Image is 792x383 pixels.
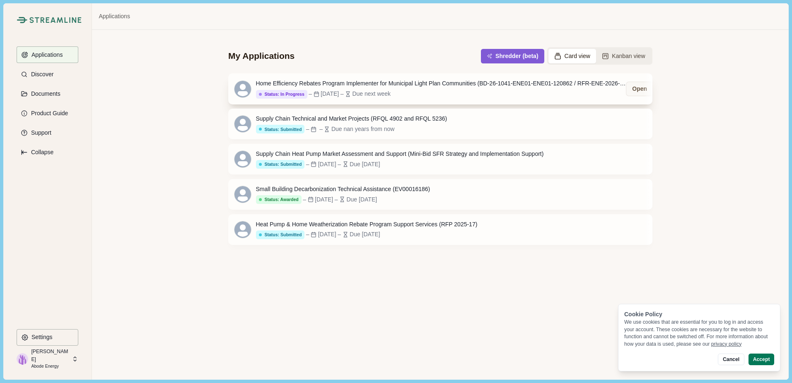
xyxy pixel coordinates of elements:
div: Small Building Decarbonization Technical Assistance (EV00016186) [256,185,430,194]
p: Collapse [28,149,53,156]
button: Status: Submitted [256,230,305,239]
svg: avatar [234,151,251,167]
div: – [319,125,323,133]
p: Documents [28,90,60,97]
a: privacy policy [711,341,742,347]
img: Streamline Climate Logo [17,17,27,23]
p: Abode Energy [31,363,69,370]
div: – [303,195,306,204]
img: profile picture [17,353,28,365]
button: Card view [548,49,596,63]
div: Due nan years from now [331,125,395,133]
p: Support [28,129,51,136]
svg: avatar [234,116,251,132]
button: Open [626,82,653,96]
button: Support [17,124,78,141]
button: Documents [17,85,78,102]
button: Expand [17,144,78,160]
div: [DATE] [318,230,336,239]
button: Status: Submitted [256,125,305,133]
button: Status: Submitted [256,160,305,169]
p: Product Guide [28,110,68,117]
div: – [306,160,309,169]
div: – [309,90,312,98]
div: Due [DATE] [350,230,380,239]
svg: avatar [234,81,251,97]
svg: avatar [234,221,251,238]
div: Supply Chain Heat Pump Market Assessment and Support (Mini-Bid SFR Strategy and Implementation Su... [256,150,544,158]
div: Supply Chain Technical and Market Projects (RFQL 4902 and RFQL 5236) [256,114,447,123]
button: Kanban view [596,49,651,63]
button: Cancel [718,354,744,365]
a: Heat Pump & Home Weatherization Rebate Program Support Services (RFP 2025-17)Status: Submitted–[D... [228,214,652,245]
a: Applications [99,12,130,21]
div: – [338,230,341,239]
div: My Applications [228,50,295,62]
div: We use cookies that are essential for you to log in and access your account. These cookies are ne... [624,319,774,348]
div: Status: Submitted [259,127,302,132]
div: Status: In Progress [259,92,304,97]
a: Supply Chain Technical and Market Projects (RFQL 4902 and RFQL 5236)Status: Submitted––Due nan ye... [228,109,652,139]
a: Small Building Decarbonization Technical Assistance (EV00016186)Status: Awarded–[DATE]–Due [DATE] [228,179,652,210]
p: Discover [28,71,53,78]
div: – [338,160,341,169]
div: Home Efficiency Rebates Program Implementer for Municipal Light Plan Communities (BD-26-1041-ENE0... [256,79,629,88]
p: Applications [29,51,63,58]
div: [DATE] [321,90,339,98]
div: Due [DATE] [350,160,380,169]
div: – [335,195,338,204]
button: Status: In Progress [256,90,307,99]
button: Status: Awarded [256,195,302,204]
p: [PERSON_NAME] [31,348,69,363]
svg: avatar [234,186,251,203]
button: Applications [17,46,78,63]
div: [DATE] [315,195,333,204]
img: Streamline Climate Logo [29,17,82,23]
a: Supply Chain Heat Pump Market Assessment and Support (Mini-Bid SFR Strategy and Implementation Su... [228,144,652,175]
div: – [340,90,344,98]
a: Home Efficiency Rebates Program Implementer for Municipal Light Plan Communities (BD-26-1041-ENE0... [228,73,652,104]
button: Accept [749,354,774,365]
div: – [306,125,309,133]
div: [DATE] [318,160,336,169]
span: Cookie Policy [624,311,662,318]
button: Discover [17,66,78,82]
button: Shredder (beta) [481,49,544,63]
button: Settings [17,329,78,346]
div: Due [DATE] [346,195,377,204]
div: Status: Submitted [259,162,302,167]
p: Settings [29,334,53,341]
div: Status: Awarded [259,197,299,202]
div: – [306,230,309,239]
a: Streamline Climate LogoStreamline Climate Logo [17,17,78,23]
div: Status: Submitted [259,232,302,238]
div: Heat Pump & Home Weatherization Rebate Program Support Services (RFP 2025-17) [256,220,478,229]
a: Settings [17,329,78,349]
div: Due next week [352,90,391,98]
button: Product Guide [17,105,78,121]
